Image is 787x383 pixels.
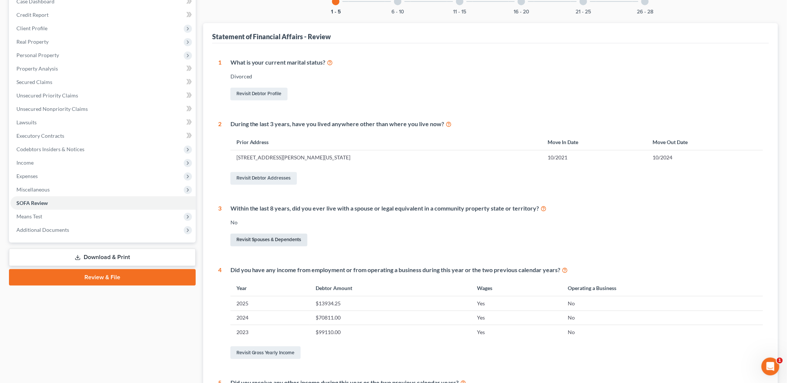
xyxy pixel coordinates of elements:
[16,106,88,112] span: Unsecured Nonpriority Claims
[16,38,49,45] span: Real Property
[16,159,34,166] span: Income
[230,150,542,165] td: [STREET_ADDRESS][PERSON_NAME][US_STATE]
[16,79,52,85] span: Secured Claims
[230,134,542,150] th: Prior Address
[16,12,49,18] span: Credit Report
[230,120,763,128] div: During the last 3 years, have you lived anywhere other than where you live now?
[10,129,196,143] a: Executory Contracts
[310,280,471,296] th: Debtor Amount
[562,311,763,325] td: No
[514,9,529,15] button: 16 - 20
[16,227,69,233] span: Additional Documents
[471,325,562,339] td: Yes
[542,150,647,165] td: 10/2021
[10,196,196,210] a: SOFA Review
[16,92,78,99] span: Unsecured Priority Claims
[16,25,47,31] span: Client Profile
[471,296,562,311] td: Yes
[453,9,466,15] button: 11 - 15
[10,116,196,129] a: Lawsuits
[310,311,471,325] td: $70811.00
[562,296,763,311] td: No
[230,280,310,296] th: Year
[212,32,331,41] div: Statement of Financial Affairs - Review
[230,172,297,185] a: Revisit Debtor Addresses
[16,173,38,179] span: Expenses
[647,134,763,150] th: Move Out Date
[230,266,763,274] div: Did you have any income from employment or from operating a business during this year or the two ...
[10,75,196,89] a: Secured Claims
[230,311,310,325] td: 2024
[230,73,763,80] div: Divorced
[16,52,59,58] span: Personal Property
[230,346,301,359] a: Revisit Gross Yearly Income
[230,234,307,246] a: Revisit Spouses & Dependents
[16,146,84,152] span: Codebtors Insiders & Notices
[230,88,288,100] a: Revisit Debtor Profile
[16,200,48,206] span: SOFA Review
[230,204,763,213] div: Within the last 8 years, did you ever live with a spouse or legal equivalent in a community prope...
[16,133,64,139] span: Executory Contracts
[471,280,562,296] th: Wages
[9,269,196,286] a: Review & File
[391,9,404,15] button: 6 - 10
[16,186,50,193] span: Miscellaneous
[310,325,471,339] td: $99110.00
[218,58,221,102] div: 1
[218,204,221,248] div: 3
[10,62,196,75] a: Property Analysis
[230,58,763,67] div: What is your current marital status?
[310,296,471,311] td: $13934.25
[16,119,37,125] span: Lawsuits
[218,266,221,361] div: 4
[230,325,310,339] td: 2023
[762,358,780,376] iframe: Intercom live chat
[562,325,763,339] td: No
[16,65,58,72] span: Property Analysis
[777,358,783,364] span: 1
[471,311,562,325] td: Yes
[16,213,42,219] span: Means Test
[218,120,221,186] div: 2
[637,9,653,15] button: 26 - 28
[331,9,341,15] button: 1 - 5
[10,102,196,116] a: Unsecured Nonpriority Claims
[10,8,196,22] a: Credit Report
[230,296,310,311] td: 2025
[10,89,196,102] a: Unsecured Priority Claims
[9,249,196,266] a: Download & Print
[562,280,763,296] th: Operating a Business
[647,150,763,165] td: 10/2024
[230,219,763,226] div: No
[576,9,591,15] button: 21 - 25
[542,134,647,150] th: Move In Date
